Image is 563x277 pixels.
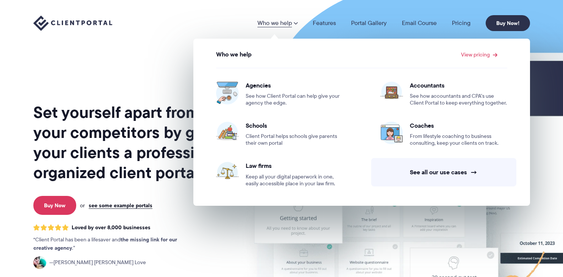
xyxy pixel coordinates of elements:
span: or [80,202,85,209]
a: Features [313,20,336,26]
span: → [470,168,477,176]
p: Client Portal has been a lifesaver and . [33,236,193,252]
a: Buy Now! [486,15,530,31]
h1: Set yourself apart from your competitors by giving your clients a professional, organized client ... [33,102,232,183]
span: Accountants [410,81,507,89]
a: See all our use cases [371,158,516,186]
a: see some example portals [89,202,152,209]
ul: Who we help [193,39,530,206]
span: See how Client Portal can help give your agency the edge. [246,93,343,106]
span: Client Portal helps schools give parents their own portal [246,133,343,147]
span: Schools [246,122,343,129]
a: Email Course [402,20,437,26]
ul: View pricing [198,61,526,195]
span: Loved by over 8,000 businesses [72,224,151,231]
a: Who we help [257,20,298,26]
span: Law firms [246,162,343,169]
span: Coaches [410,122,507,129]
span: [PERSON_NAME] [PERSON_NAME] Love [49,258,146,267]
span: Agencies [246,81,343,89]
a: Pricing [452,20,470,26]
a: View pricing [461,52,497,57]
span: Keep all your digital paperwork in one, easily accessible place in your law firm. [246,174,343,187]
span: See how accountants and CPA’s use Client Portal to keep everything together. [410,93,507,106]
a: Portal Gallery [351,20,387,26]
strong: the missing link for our creative agency [33,235,177,252]
span: From lifestyle coaching to business consulting, keep your clients on track. [410,133,507,147]
span: Who we help [216,51,252,58]
a: Buy Now [33,196,76,215]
